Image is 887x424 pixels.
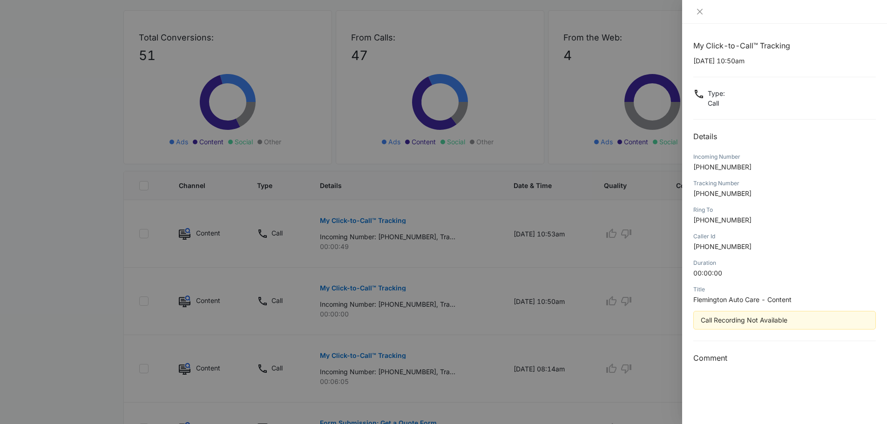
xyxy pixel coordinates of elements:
[693,131,876,142] h2: Details
[693,153,876,161] div: Incoming Number
[693,56,876,66] p: [DATE] 10:50am
[693,232,876,241] div: Caller Id
[693,269,722,277] span: 00:00:00
[708,88,725,98] p: Type :
[693,352,876,363] h3: Comment
[693,7,706,16] button: Close
[693,189,752,197] span: [PHONE_NUMBER]
[693,40,876,51] h1: My Click-to-Call™ Tracking
[693,216,752,224] span: [PHONE_NUMBER]
[708,98,725,108] p: Call
[693,296,792,303] span: Flemington Auto Care - Content
[693,242,752,250] span: [PHONE_NUMBER]
[693,259,876,267] div: Duration
[701,315,868,325] div: Call Recording Not Available
[693,163,752,171] span: [PHONE_NUMBER]
[696,8,704,15] span: close
[693,179,876,188] div: Tracking Number
[693,285,876,294] div: Title
[693,206,876,214] div: Ring To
